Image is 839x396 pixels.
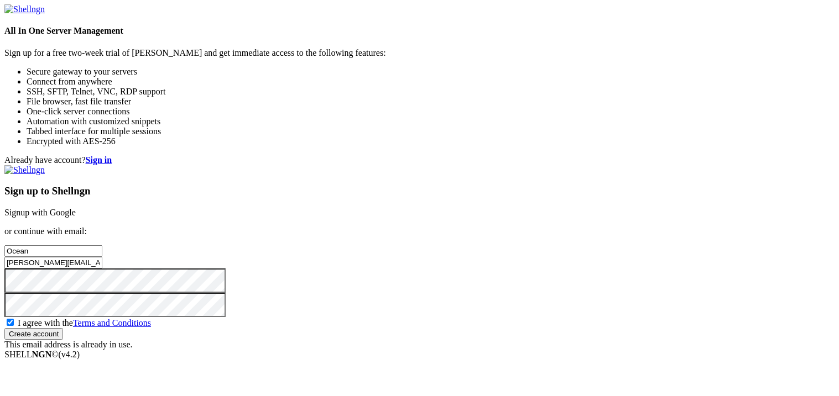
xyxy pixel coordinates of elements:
[27,77,835,87] li: Connect from anywhere
[4,4,45,14] img: Shellngn
[4,48,835,58] p: Sign up for a free two-week trial of [PERSON_NAME] and get immediate access to the following feat...
[18,318,151,328] span: I agree with the
[4,208,76,217] a: Signup with Google
[73,318,151,328] a: Terms and Conditions
[86,155,112,165] a: Sign in
[4,155,835,165] div: Already have account?
[27,87,835,97] li: SSH, SFTP, Telnet, VNC, RDP support
[27,136,835,146] li: Encrypted with AES-256
[4,257,102,268] input: Email address
[4,328,63,340] input: Create account
[32,350,52,359] b: NGN
[4,340,835,350] div: This email address is already in use.
[4,245,102,257] input: Full name
[27,117,835,126] li: Automation with customized snippets
[4,165,45,175] img: Shellngn
[27,67,835,77] li: Secure gateway to your servers
[4,226,835,236] p: or continue with email:
[4,26,835,36] h4: All In One Server Management
[4,185,835,197] h3: Sign up to Shellngn
[4,350,80,359] span: SHELL ©
[7,319,14,326] input: I agree with theTerms and Conditions
[27,126,835,136] li: Tabbed interface for multiple sessions
[59,350,80,359] span: 4.2.0
[27,107,835,117] li: One-click server connections
[27,97,835,107] li: File browser, fast file transfer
